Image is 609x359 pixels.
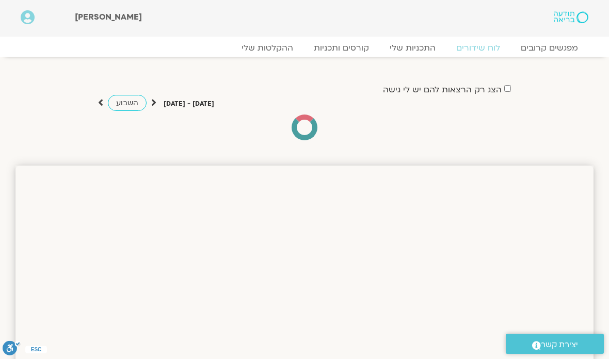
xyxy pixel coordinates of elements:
[108,95,147,111] a: השבוע
[116,98,138,108] span: השבוע
[506,334,604,354] a: יצירת קשר
[379,43,446,53] a: התכניות שלי
[75,11,142,23] span: [PERSON_NAME]
[383,85,502,94] label: הצג רק הרצאות להם יש לי גישה
[446,43,510,53] a: לוח שידורים
[541,338,578,352] span: יצירת קשר
[303,43,379,53] a: קורסים ותכניות
[21,43,588,53] nav: Menu
[164,99,214,109] p: [DATE] - [DATE]
[510,43,588,53] a: מפגשים קרובים
[231,43,303,53] a: ההקלטות שלי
